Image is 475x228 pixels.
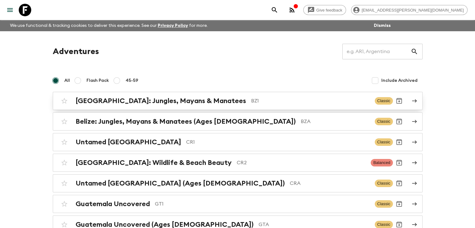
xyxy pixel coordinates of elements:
p: CR1 [186,138,370,146]
button: Archive [393,156,405,169]
a: [GEOGRAPHIC_DATA]: Jungles, Mayans & ManateesBZ1ClassicArchive [53,92,423,110]
p: BZ1 [251,97,370,105]
input: e.g. AR1, Argentina [342,43,411,60]
h1: Adventures [53,45,99,58]
span: [EMAIL_ADDRESS][PERSON_NAME][DOMAIN_NAME] [358,8,467,12]
a: Untamed [GEOGRAPHIC_DATA] (Ages [DEMOGRAPHIC_DATA])CRAClassicArchive [53,174,423,192]
a: Privacy Policy [158,23,188,28]
h2: Untamed [GEOGRAPHIC_DATA] [76,138,181,146]
p: BZA [301,118,370,125]
p: We use functional & tracking cookies to deliver this experience. See our for more. [7,20,210,31]
h2: Belize: Jungles, Mayans & Manatees (Ages [DEMOGRAPHIC_DATA]) [76,117,296,126]
a: [GEOGRAPHIC_DATA]: Wildlife & Beach BeautyCR2BalancedArchive [53,154,423,172]
button: Dismiss [372,21,392,30]
h2: [GEOGRAPHIC_DATA]: Jungles, Mayans & Manatees [76,97,246,105]
div: [EMAIL_ADDRESS][PERSON_NAME][DOMAIN_NAME] [351,5,468,15]
h2: Untamed [GEOGRAPHIC_DATA] (Ages [DEMOGRAPHIC_DATA]) [76,179,285,187]
button: Archive [393,136,405,148]
h2: [GEOGRAPHIC_DATA]: Wildlife & Beach Beauty [76,159,232,167]
p: CRA [290,180,370,187]
button: Archive [393,115,405,128]
p: GT1 [155,200,370,208]
span: Give feedback [313,8,346,12]
a: Give feedback [303,5,346,15]
span: Classic [375,97,393,105]
span: All [64,77,70,84]
p: CR2 [237,159,366,166]
span: Classic [375,180,393,187]
h2: Guatemala Uncovered [76,200,150,208]
button: search adventures [268,4,281,16]
span: Classic [375,200,393,208]
button: Archive [393,177,405,190]
a: Guatemala UncoveredGT1ClassicArchive [53,195,423,213]
span: 45-59 [126,77,138,84]
span: Include Archived [381,77,418,84]
a: Untamed [GEOGRAPHIC_DATA]CR1ClassicArchive [53,133,423,151]
span: Flash Pack [87,77,109,84]
button: Archive [393,95,405,107]
button: menu [4,4,16,16]
span: Classic [375,118,393,125]
span: Classic [375,138,393,146]
a: Belize: Jungles, Mayans & Manatees (Ages [DEMOGRAPHIC_DATA])BZAClassicArchive [53,112,423,131]
button: Archive [393,198,405,210]
span: Balanced [371,159,393,166]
